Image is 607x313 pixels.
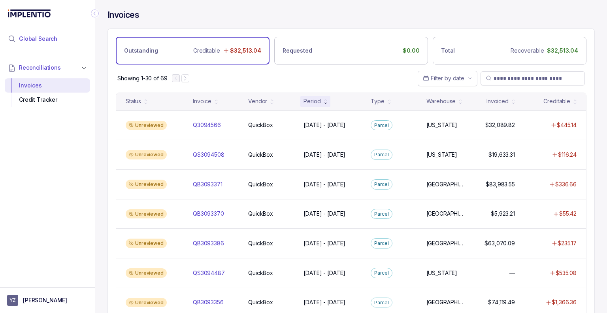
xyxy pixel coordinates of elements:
[7,295,18,306] span: User initials
[555,180,577,188] p: $336.66
[193,151,224,159] p: QS3094508
[558,239,577,247] p: $235.17
[431,75,464,82] span: Filter by date
[558,151,577,159] p: $116.24
[488,151,515,159] p: $19,633.31
[193,180,222,188] p: QB3093371
[23,296,67,304] p: [PERSON_NAME]
[426,121,458,129] p: [US_STATE]
[124,47,158,55] p: Outstanding
[371,97,384,105] div: Type
[509,269,515,277] p: —
[193,121,221,129] p: Q3094566
[303,180,345,188] p: [DATE] - [DATE]
[230,47,261,55] p: $32,513.04
[126,298,167,307] div: Unreviewed
[126,121,167,130] div: Unreviewed
[7,295,88,306] button: User initials[PERSON_NAME]
[117,74,167,82] div: Remaining page entries
[19,64,61,72] span: Reconciliations
[193,298,224,306] p: QB3093356
[248,269,273,277] p: QuickBox
[426,180,466,188] p: [GEOGRAPHIC_DATA]
[426,151,458,159] p: [US_STATE]
[484,239,515,247] p: $63,070.09
[485,121,515,129] p: $32,089.82
[90,9,100,18] div: Collapse Icon
[374,210,388,218] p: Parcel
[193,47,220,55] p: Creditable
[248,298,273,306] p: QuickBox
[126,180,167,189] div: Unreviewed
[303,239,345,247] p: [DATE] - [DATE]
[418,71,477,86] button: Date Range Picker
[126,239,167,248] div: Unreviewed
[181,74,189,82] button: Next Page
[248,151,273,159] p: QuickBox
[248,210,273,218] p: QuickBox
[426,269,458,277] p: [US_STATE]
[126,268,167,278] div: Unreviewed
[193,269,225,277] p: QS3094487
[486,97,509,105] div: Invoiced
[248,239,273,247] p: QuickBox
[303,210,345,218] p: [DATE] - [DATE]
[491,210,515,218] p: $5,923.21
[11,93,84,107] div: Credit Tracker
[426,298,466,306] p: [GEOGRAPHIC_DATA]
[559,210,577,218] p: $55.42
[193,97,211,105] div: Invoice
[426,239,466,247] p: [GEOGRAPHIC_DATA]
[547,47,578,55] p: $32,513.04
[283,47,312,55] p: Requested
[193,210,224,218] p: QB3093370
[488,298,515,306] p: $74,119.49
[248,180,273,188] p: QuickBox
[126,97,141,105] div: Status
[441,47,455,55] p: Total
[556,269,577,277] p: $535.08
[552,298,577,306] p: $1,366.36
[248,121,273,129] p: QuickBox
[374,239,388,247] p: Parcel
[426,97,456,105] div: Warehouse
[117,74,167,82] p: Showing 1-30 of 69
[303,121,345,129] p: [DATE] - [DATE]
[248,97,267,105] div: Vendor
[107,9,139,21] h4: Invoices
[303,97,320,105] div: Period
[303,151,345,159] p: [DATE] - [DATE]
[374,299,388,307] p: Parcel
[374,269,388,277] p: Parcel
[486,180,515,188] p: $83,983.55
[126,209,167,219] div: Unreviewed
[511,47,544,55] p: Recoverable
[374,121,388,129] p: Parcel
[403,47,420,55] p: $0.00
[557,121,577,129] p: $445.14
[543,97,570,105] div: Creditable
[374,151,388,159] p: Parcel
[193,239,224,247] p: QB3093386
[19,35,57,43] span: Global Search
[303,298,345,306] p: [DATE] - [DATE]
[374,180,388,188] p: Parcel
[126,150,167,159] div: Unreviewed
[5,77,90,109] div: Reconciliations
[303,269,345,277] p: [DATE] - [DATE]
[11,78,84,93] div: Invoices
[426,210,466,218] p: [GEOGRAPHIC_DATA]
[423,74,464,82] search: Date Range Picker
[5,59,90,76] button: Reconciliations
